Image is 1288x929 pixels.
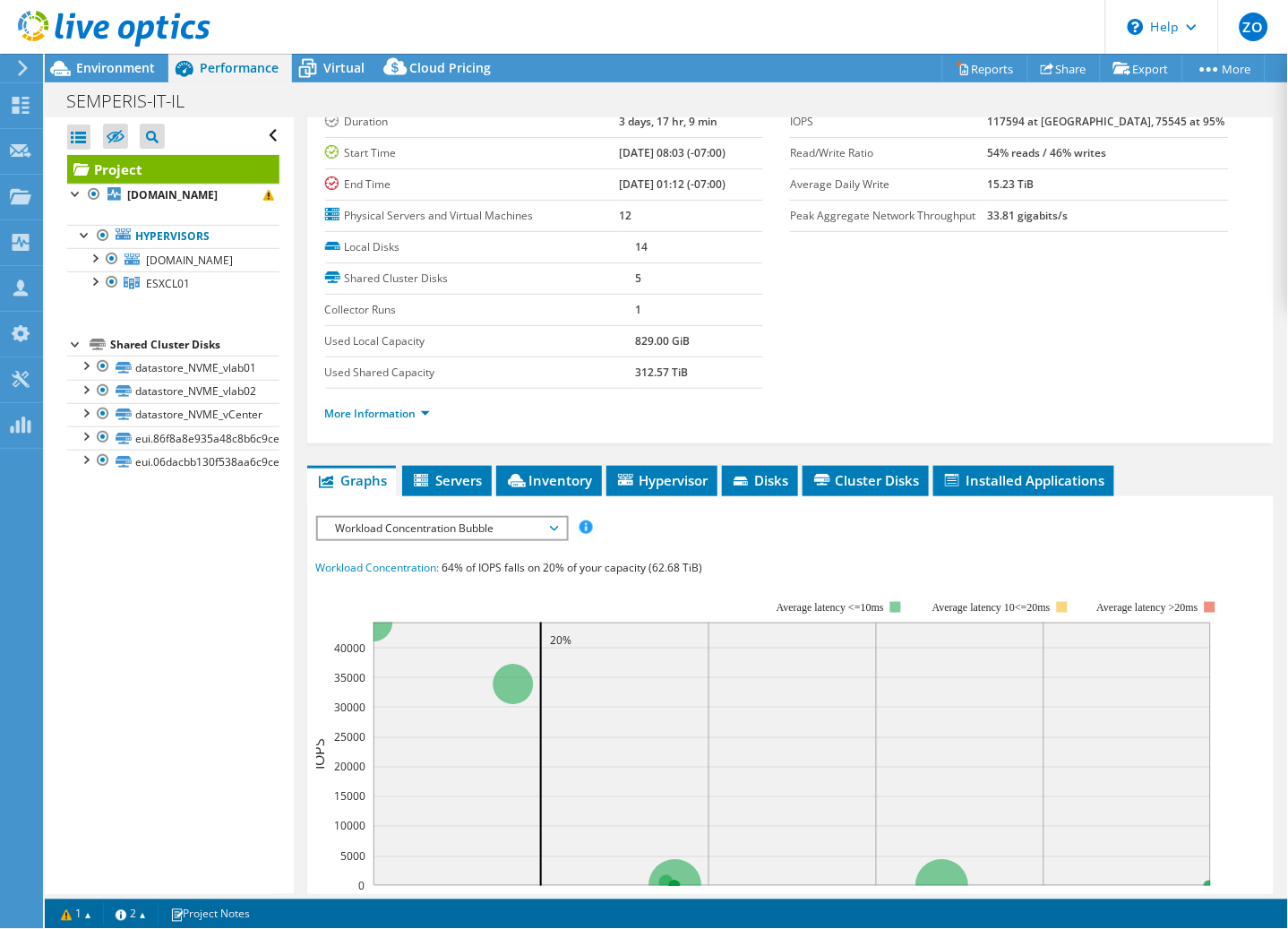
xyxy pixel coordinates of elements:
[615,471,708,489] span: Hypervisor
[942,55,1028,82] a: Reports
[325,207,620,225] label: Physical Servers and Virtual Machines
[327,518,557,539] span: Workload Concentration Bubble
[67,248,279,271] a: [DOMAIN_NAME]
[409,59,491,76] span: Cloud Pricing
[325,113,620,131] label: Duration
[103,903,159,925] a: 2
[67,380,279,403] a: datastore_NVME_vlab02
[200,59,279,76] span: Performance
[505,471,593,489] span: Inventory
[325,364,636,382] label: Used Shared Capacity
[411,471,483,489] span: Servers
[635,302,641,317] b: 1
[635,271,641,286] b: 5
[325,332,636,350] label: Used Local Capacity
[340,849,365,864] text: 5000
[1128,19,1144,35] svg: \n
[325,301,636,319] label: Collector Runs
[67,184,279,207] a: [DOMAIN_NAME]
[67,356,279,379] a: datastore_NVME_vlab01
[325,144,620,162] label: Start Time
[1100,55,1183,82] a: Export
[325,406,430,421] a: More Information
[790,207,987,225] label: Peak Aggregate Network Throughput
[987,176,1034,192] b: 15.23 TiB
[323,59,365,76] span: Virtual
[1182,55,1266,82] a: More
[932,601,1051,614] tspan: Average latency 10<=20ms
[731,471,789,489] span: Disks
[619,145,726,160] b: [DATE] 08:03 (-07:00)
[334,670,365,685] text: 35000
[110,334,279,356] div: Shared Cluster Disks
[1027,55,1101,82] a: Share
[76,59,155,76] span: Environment
[146,276,190,291] span: ESXCL01
[619,208,631,223] b: 12
[334,641,365,656] text: 40000
[1096,601,1198,614] text: Average latency >20ms
[334,819,365,834] text: 10000
[790,176,987,194] label: Average Daily Write
[635,239,648,254] b: 14
[987,114,1225,129] b: 117594 at [GEOGRAPHIC_DATA], 75545 at 95%
[309,738,329,770] text: IOPS
[777,601,884,614] tspan: Average latency <=10ms
[127,187,218,202] b: [DOMAIN_NAME]
[158,903,262,925] a: Project Notes
[550,632,571,648] text: 20%
[67,271,279,295] a: ESXCL01
[790,113,987,131] label: IOPS
[316,471,387,489] span: Graphs
[67,155,279,184] a: Project
[334,789,365,804] text: 15000
[67,426,279,450] a: eui.86f8a8e935a48c8b6c9ce90036828f35
[325,238,636,256] label: Local Disks
[325,176,620,194] label: End Time
[67,403,279,426] a: datastore_NVME_vCenter
[790,144,987,162] label: Read/Write Ratio
[987,145,1106,160] b: 54% reads / 46% writes
[619,176,726,192] b: [DATE] 01:12 (-07:00)
[1240,13,1268,41] span: ZO
[442,560,703,575] span: 64% of IOPS falls on 20% of your capacity (62.68 TiB)
[325,270,636,288] label: Shared Cluster Disks
[334,730,365,745] text: 25000
[942,471,1105,489] span: Installed Applications
[316,560,440,575] span: Workload Concentration:
[48,903,104,925] a: 1
[67,225,279,248] a: Hypervisors
[635,333,690,348] b: 829.00 GiB
[334,700,365,715] text: 30000
[635,365,688,380] b: 312.57 TiB
[811,471,920,489] span: Cluster Disks
[334,760,365,775] text: 20000
[987,208,1068,223] b: 33.81 gigabits/s
[58,91,212,111] h1: SEMPERIS-IT-IL
[67,450,279,473] a: eui.06dacbb130f538aa6c9ce90036828f35
[619,114,717,129] b: 3 days, 17 hr, 9 min
[358,879,365,894] text: 0
[146,253,233,268] span: [DOMAIN_NAME]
